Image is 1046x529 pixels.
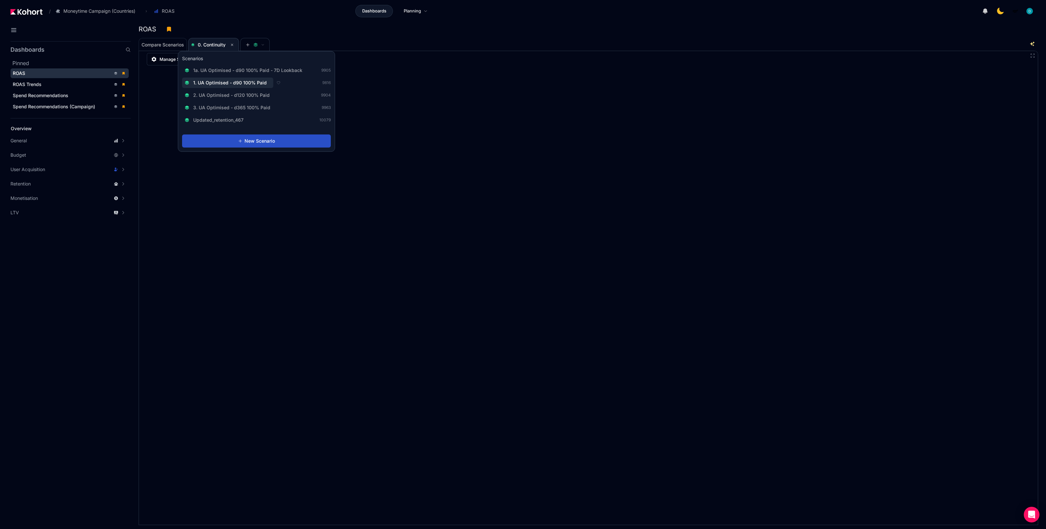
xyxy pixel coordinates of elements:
span: Retention [10,181,31,187]
button: Moneytime Campaign (Countries) [52,6,142,17]
span: 9905 [321,68,331,73]
span: 3. UA Optimised - d365 100% Paid [193,104,270,111]
div: Open Intercom Messenger [1024,507,1039,522]
span: 9904 [321,93,331,98]
img: Kohort logo [10,9,42,15]
span: Updated_retention_467 [193,117,244,123]
span: General [10,137,27,144]
span: 0. Continuity [198,42,226,47]
span: Spend Recommendations [13,93,68,98]
a: Planning [397,5,434,17]
span: Dashboards [362,8,386,14]
span: ROAS [13,70,25,76]
span: 9963 [322,105,331,110]
a: Overview [8,124,120,133]
button: ROAS [150,6,181,17]
a: ROAS [10,68,129,78]
a: Manage Scenario [147,53,199,65]
span: 1a. UA Optimised - d90 100% Paid - 7D Lookback [193,67,302,74]
button: 1a. UA Optimised - d90 100% Paid - 7D Lookback [182,65,309,76]
span: LTV [10,209,19,216]
a: Dashboards [355,5,393,17]
button: 3. UA Optimised - d365 100% Paid [182,102,277,113]
img: logo_MoneyTimeLogo_1_20250619094856634230.png [1012,8,1019,14]
span: 9816 [322,80,331,85]
a: Spend Recommendations [10,91,129,100]
button: New Scenario [182,134,331,148]
span: Budget [10,152,26,158]
span: 10079 [319,117,331,123]
span: Overview [11,126,32,131]
span: User Acquisition [10,166,45,173]
span: ROAS [162,8,175,14]
a: Spend Recommendations (Campaign) [10,102,129,112]
span: Compare Scenarios [142,43,184,47]
button: Fullscreen [1030,53,1035,58]
button: 2. UA Optimised - d120 100% Paid [182,90,276,100]
span: 2. UA Optimised - d120 100% Paid [193,92,270,98]
h3: Scenarios [182,55,203,63]
a: ROAS Trends [10,79,129,89]
span: Spend Recommendations (Campaign) [13,104,95,109]
h2: Dashboards [10,47,44,53]
span: 1. UA Optimised - d90 100% Paid [193,79,267,86]
h2: Pinned [12,59,131,67]
button: Updated_retention_467 [182,115,250,125]
span: Planning [404,8,421,14]
span: New Scenario [245,138,275,144]
span: ROAS Trends [13,81,42,87]
span: Monetisation [10,195,38,202]
h3: ROAS [139,26,160,32]
span: Moneytime Campaign (Countries) [63,8,135,14]
button: 1. UA Optimised - d90 100% Paid [182,78,273,88]
span: Manage Scenario [160,56,195,62]
span: › [144,9,148,14]
span: / [44,8,51,15]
